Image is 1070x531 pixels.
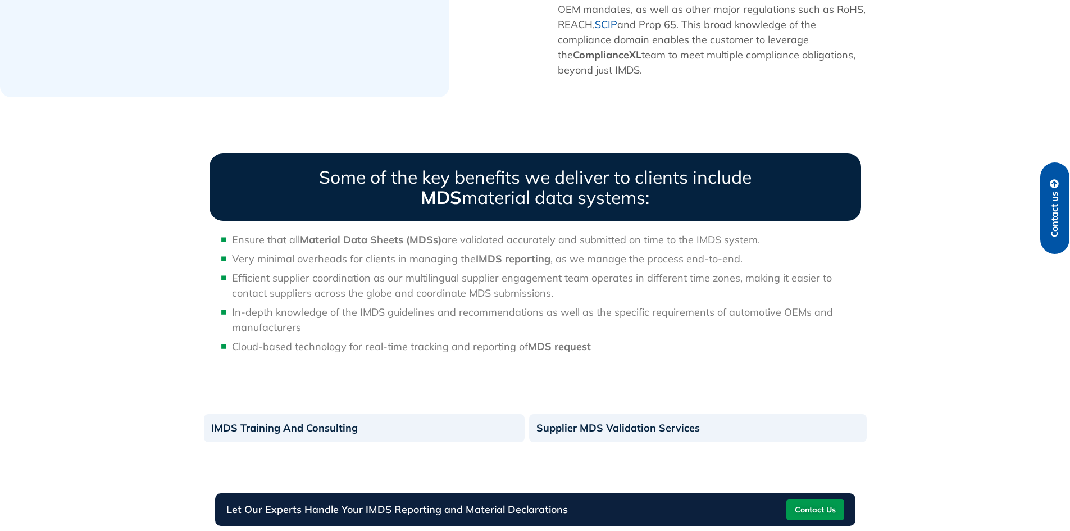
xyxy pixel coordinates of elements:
[1050,192,1060,237] span: Contact us
[232,306,833,334] span: In-depth knowledge of the IMDS guidelines and recommendations as well as the specific requirement...
[476,252,550,265] strong: IMDS reporting
[595,18,617,31] a: SCIP
[300,233,441,246] strong: Material Data Sheets (MDSs)
[226,505,568,515] h3: Let Our Experts Handle Your IMDS Reporting and Material Declarations
[204,414,525,442] a: IMDS Training And Consulting
[1040,162,1069,254] a: Contact us
[232,233,760,246] span: Ensure that all are validated accurately and submitted on time to the IMDS system.
[232,271,832,299] span: Efficient supplier coordination as our multilingual supplier engagement team operates in differen...
[232,252,743,265] span: Very minimal overheads for clients in managing the , as we manage the process end-to-end.
[421,186,462,208] b: MDS
[573,48,641,61] strong: ComplianceXL
[528,340,591,353] strong: MDS request
[210,153,861,221] h4: Some of the key benefits we deliver to clients include material data systems:
[786,499,844,520] a: Contact Us
[232,340,591,353] span: Cloud-based technology for real-time tracking and reporting of
[795,501,836,519] span: Contact Us
[529,414,867,442] a: Supplier MDS Validation Services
